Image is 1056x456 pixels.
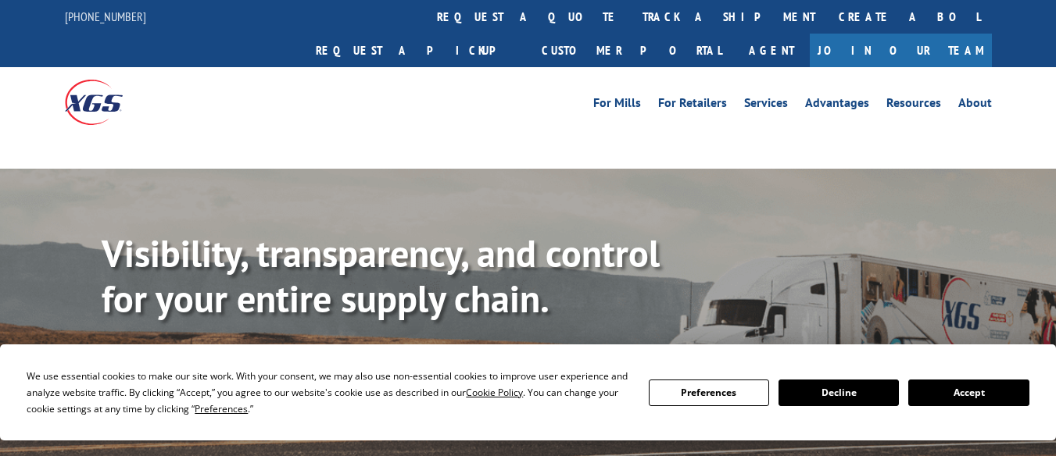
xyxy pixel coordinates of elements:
[805,97,869,114] a: Advantages
[65,9,146,24] a: [PHONE_NUMBER]
[744,97,788,114] a: Services
[102,229,660,322] b: Visibility, transparency, and control for your entire supply chain.
[304,34,530,67] a: Request a pickup
[649,379,769,406] button: Preferences
[886,97,941,114] a: Resources
[530,34,733,67] a: Customer Portal
[779,379,899,406] button: Decline
[466,386,523,399] span: Cookie Policy
[958,97,992,114] a: About
[810,34,992,67] a: Join Our Team
[733,34,810,67] a: Agent
[195,402,248,415] span: Preferences
[593,97,641,114] a: For Mills
[908,379,1029,406] button: Accept
[658,97,727,114] a: For Retailers
[27,368,629,417] div: We use essential cookies to make our site work. With your consent, we may also use non-essential ...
